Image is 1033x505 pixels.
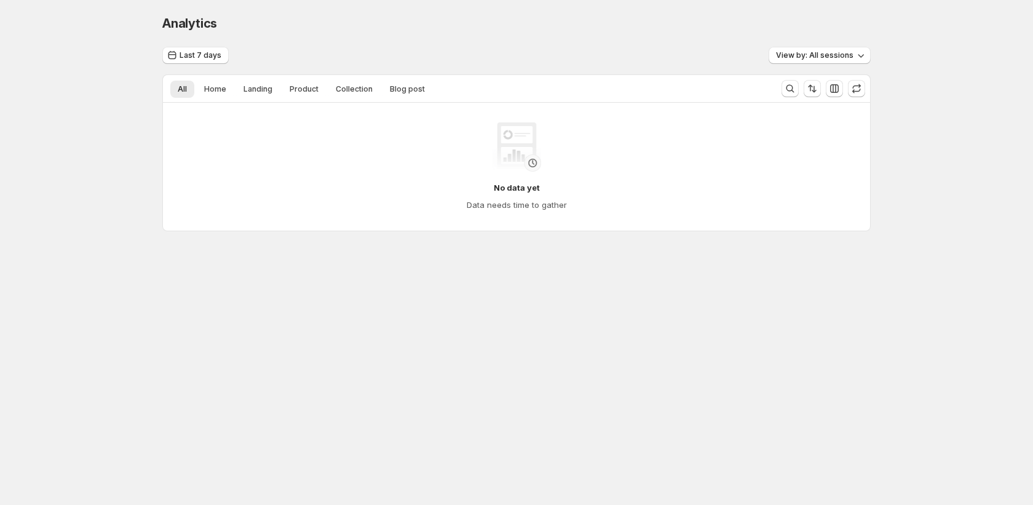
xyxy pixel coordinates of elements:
button: Last 7 days [162,47,229,64]
h4: Data needs time to gather [467,199,567,211]
span: Landing [243,84,272,94]
span: Collection [336,84,373,94]
span: View by: All sessions [776,50,853,60]
span: Home [204,84,226,94]
button: Sort the results [804,80,821,97]
img: No data yet [492,122,541,172]
h4: No data yet [494,181,540,194]
span: Blog post [390,84,425,94]
span: Product [290,84,319,94]
span: Last 7 days [180,50,221,60]
button: View by: All sessions [769,47,871,64]
span: Analytics [162,16,217,31]
span: All [178,84,187,94]
button: Search and filter results [782,80,799,97]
